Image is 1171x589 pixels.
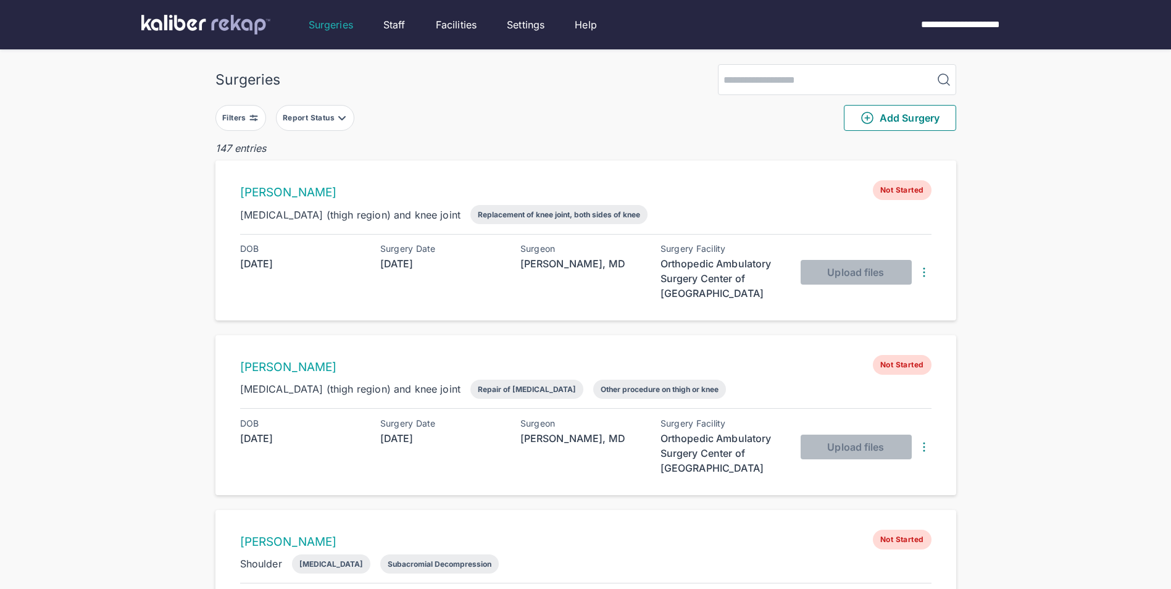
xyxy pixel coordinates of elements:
[388,559,491,569] div: Subacromial Decompression
[860,111,940,125] span: Add Surgery
[873,180,931,200] span: Not Started
[436,17,477,32] a: Facilities
[844,105,956,131] button: Add Surgery
[827,266,884,278] span: Upload files
[936,72,951,87] img: MagnifyingGlass.1dc66aab.svg
[240,207,461,222] div: [MEDICAL_DATA] (thigh region) and knee joint
[215,105,266,131] button: Filters
[661,431,784,475] div: Orthopedic Ambulatory Surgery Center of [GEOGRAPHIC_DATA]
[661,244,784,254] div: Surgery Facility
[215,141,956,156] div: 147 entries
[917,265,931,280] img: DotsThreeVertical.31cb0eda.svg
[520,431,644,446] div: [PERSON_NAME], MD
[575,17,597,32] a: Help
[309,17,353,32] a: Surgeries
[380,419,504,428] div: Surgery Date
[380,244,504,254] div: Surgery Date
[215,71,280,88] div: Surgeries
[249,113,259,123] img: faders-horizontal-grey.d550dbda.svg
[240,185,337,199] a: [PERSON_NAME]
[222,113,249,123] div: Filters
[383,17,406,32] a: Staff
[240,256,364,271] div: [DATE]
[917,440,931,454] img: DotsThreeVertical.31cb0eda.svg
[380,256,504,271] div: [DATE]
[240,431,364,446] div: [DATE]
[661,256,784,301] div: Orthopedic Ambulatory Surgery Center of [GEOGRAPHIC_DATA]
[873,355,931,375] span: Not Started
[240,535,337,549] a: [PERSON_NAME]
[240,360,337,374] a: [PERSON_NAME]
[240,419,364,428] div: DOB
[860,111,875,125] img: PlusCircleGreen.5fd88d77.svg
[478,210,640,219] div: Replacement of knee joint, both sides of knee
[520,256,644,271] div: [PERSON_NAME], MD
[661,419,784,428] div: Surgery Facility
[827,441,884,453] span: Upload files
[801,260,912,285] button: Upload files
[276,105,354,131] button: Report Status
[299,559,363,569] div: [MEDICAL_DATA]
[283,113,337,123] div: Report Status
[337,113,347,123] img: filter-caret-down-grey.b3560631.svg
[240,382,461,396] div: [MEDICAL_DATA] (thigh region) and knee joint
[520,419,644,428] div: Surgeon
[141,15,270,35] img: kaliber labs logo
[478,385,576,394] div: Repair of [MEDICAL_DATA]
[520,244,644,254] div: Surgeon
[240,244,364,254] div: DOB
[873,530,931,549] span: Not Started
[801,435,912,459] button: Upload files
[601,385,719,394] div: Other procedure on thigh or knee
[240,556,282,571] div: Shoulder
[507,17,544,32] a: Settings
[380,431,504,446] div: [DATE]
